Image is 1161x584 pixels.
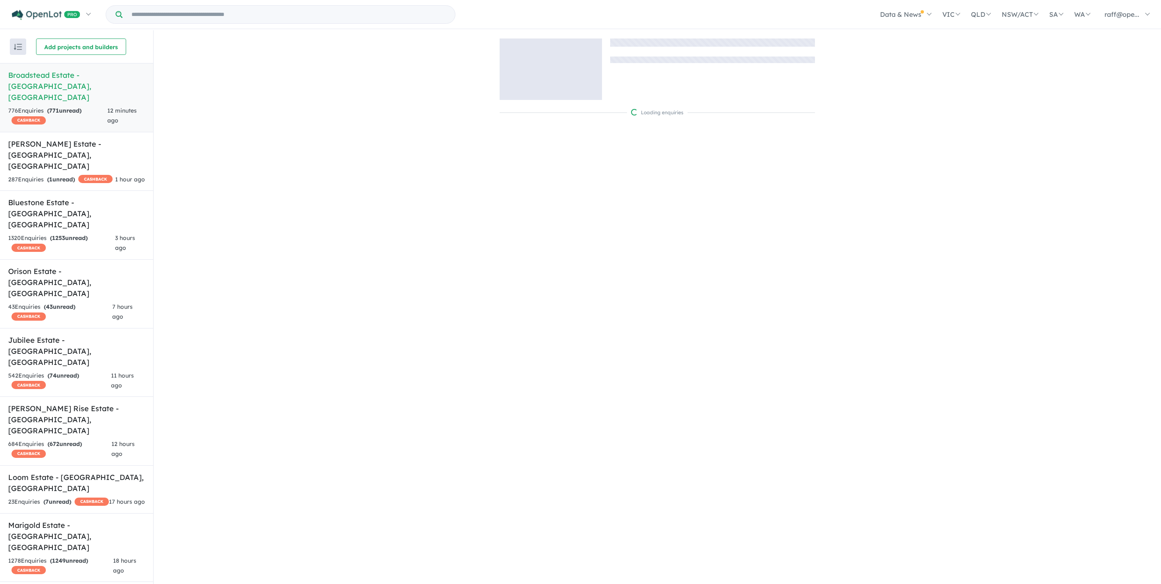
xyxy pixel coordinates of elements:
div: 684 Enquir ies [8,439,111,459]
span: 7 hours ago [112,303,133,320]
strong: ( unread) [50,557,88,564]
span: 11 hours ago [111,372,134,389]
div: 43 Enquir ies [8,302,112,322]
span: 74 [50,372,57,379]
span: CASHBACK [11,116,46,124]
h5: Orison Estate - [GEOGRAPHIC_DATA] , [GEOGRAPHIC_DATA] [8,266,145,299]
span: 1249 [52,557,66,564]
h5: Marigold Estate - [GEOGRAPHIC_DATA] , [GEOGRAPHIC_DATA] [8,520,145,553]
strong: ( unread) [48,440,82,448]
div: 776 Enquir ies [8,106,107,126]
div: Loading enquiries [631,109,683,117]
span: CASHBACK [75,498,109,506]
h5: Broadstead Estate - [GEOGRAPHIC_DATA] , [GEOGRAPHIC_DATA] [8,70,145,103]
span: 18 hours ago [113,557,136,574]
span: 12 minutes ago [107,107,137,124]
span: 17 hours ago [109,498,145,505]
div: 1278 Enquir ies [8,556,113,576]
span: 672 [50,440,59,448]
h5: Loom Estate - [GEOGRAPHIC_DATA] , [GEOGRAPHIC_DATA] [8,472,145,494]
span: 12 hours ago [111,440,135,457]
span: CASHBACK [11,244,46,252]
strong: ( unread) [43,498,71,505]
strong: ( unread) [48,372,79,379]
div: 1320 Enquir ies [8,233,115,253]
h5: Bluestone Estate - [GEOGRAPHIC_DATA] , [GEOGRAPHIC_DATA] [8,197,145,230]
span: CASHBACK [11,450,46,458]
span: 7 [45,498,49,505]
span: CASHBACK [78,175,113,183]
span: 771 [49,107,59,114]
strong: ( unread) [44,303,75,310]
h5: [PERSON_NAME] Rise Estate - [GEOGRAPHIC_DATA] , [GEOGRAPHIC_DATA] [8,403,145,436]
h5: Jubilee Estate - [GEOGRAPHIC_DATA] , [GEOGRAPHIC_DATA] [8,335,145,368]
button: Add projects and builders [36,38,126,55]
div: 287 Enquir ies [8,175,113,185]
span: raff@ope... [1104,10,1139,18]
strong: ( unread) [47,107,81,114]
span: 1 [49,176,52,183]
h5: [PERSON_NAME] Estate - [GEOGRAPHIC_DATA] , [GEOGRAPHIC_DATA] [8,138,145,172]
img: Openlot PRO Logo White [12,10,80,20]
span: 3 hours ago [115,234,135,251]
span: 1 hour ago [115,176,145,183]
span: CASHBACK [11,566,46,574]
strong: ( unread) [47,176,75,183]
input: Try estate name, suburb, builder or developer [124,6,453,23]
strong: ( unread) [50,234,88,242]
span: CASHBACK [11,381,46,389]
span: 43 [46,303,53,310]
img: sort.svg [14,44,22,50]
span: CASHBACK [11,312,46,321]
span: 1253 [52,234,65,242]
div: 23 Enquir ies [8,497,109,507]
div: 542 Enquir ies [8,371,111,391]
